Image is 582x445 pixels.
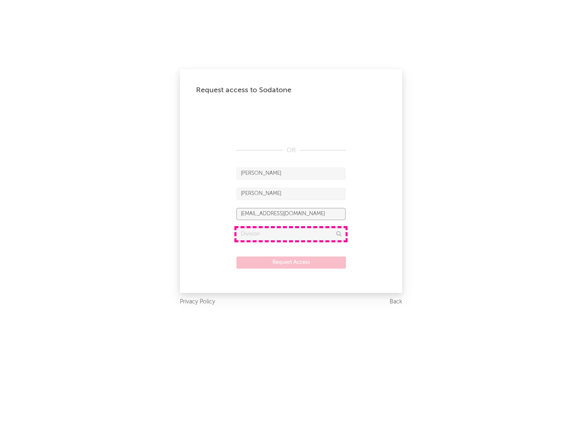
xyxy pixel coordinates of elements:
[236,167,346,180] input: First Name
[390,297,402,307] a: Back
[236,228,346,240] input: Division
[236,188,346,200] input: Last Name
[196,85,386,95] div: Request access to Sodatone
[180,297,215,307] a: Privacy Policy
[236,208,346,220] input: Email
[236,146,346,155] div: OR
[236,256,346,269] button: Request Access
